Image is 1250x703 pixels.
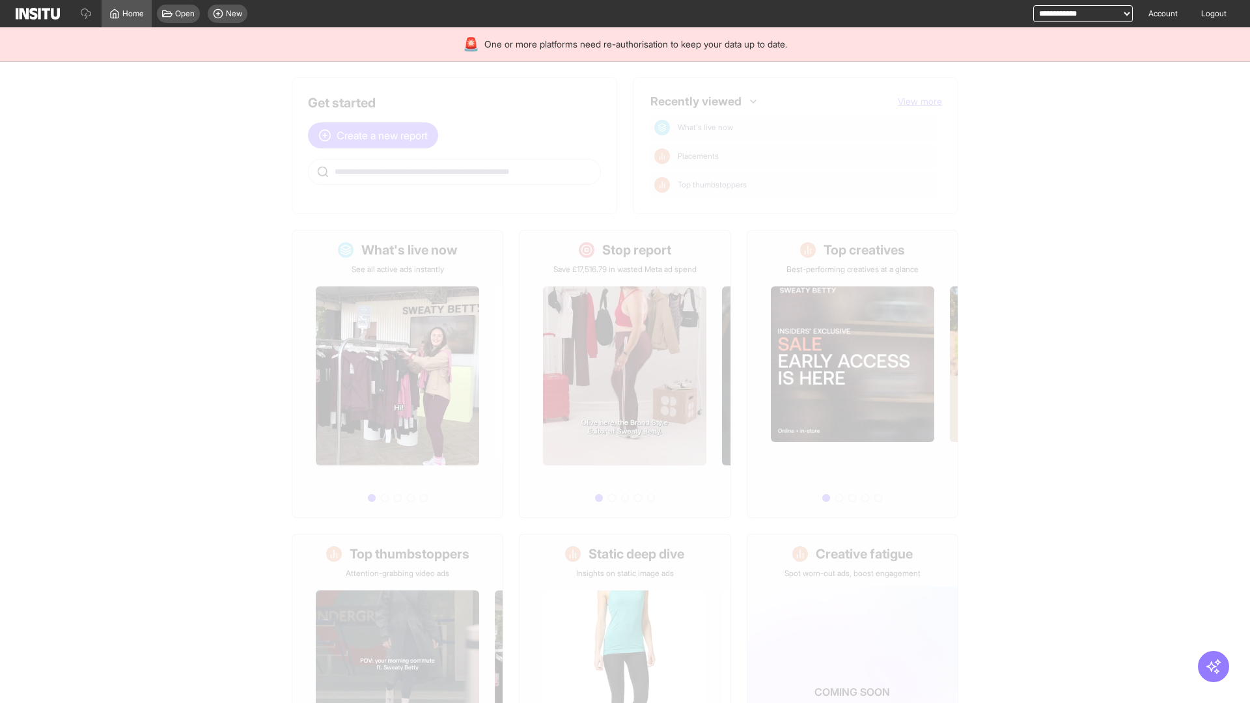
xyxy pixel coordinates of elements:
span: One or more platforms need re-authorisation to keep your data up to date. [484,38,787,51]
span: Home [122,8,144,19]
span: Open [175,8,195,19]
span: New [226,8,242,19]
div: 🚨 [463,35,479,53]
img: Logo [16,8,60,20]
